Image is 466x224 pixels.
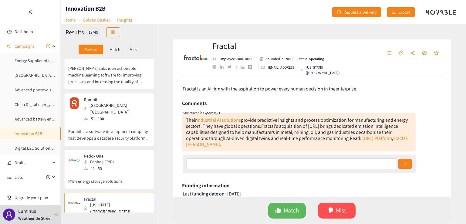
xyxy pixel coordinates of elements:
a: crunchbase [248,65,256,69]
a: Digital B2C Solutions Energy Utilities [15,145,80,151]
div: [GEOGRAPHIC_DATA] ([GEOGRAPHIC_DATA]) [84,102,150,115]
button: redoRequest a Delivery [332,7,381,17]
span: eye [422,51,427,56]
li: Employees [212,56,256,62]
span: Last funding date on: [183,191,226,197]
span: unordered-list [7,175,12,179]
span: Lists [15,171,23,183]
a: Innovation B2B [15,131,42,136]
p: [EMAIL_ADDRESS] [268,65,295,70]
a: Golden Basket [79,15,113,25]
a: google maps [241,65,248,69]
p: MWh energy storage solutions [68,172,150,185]
button: dislikeMiss [318,203,356,219]
span: Drafts [15,157,50,169]
button: share-alt [407,49,418,58]
a: China Digital energy management & grid services [15,102,102,107]
button: table [106,27,120,37]
a: Home [61,15,79,25]
span: double-left [28,10,32,14]
span: plus-circle [46,175,50,179]
span: tag [398,51,403,56]
button: likeMatch [268,203,306,219]
img: Snapshot of the company's website [68,97,80,109]
p: Redox One [84,154,114,158]
span: edit [7,161,12,165]
span: trophy [7,195,12,200]
a: Energy Supplier of the future [15,58,66,63]
div: Read: [350,135,361,141]
a: industrial AI solutions [197,117,241,123]
a: twitter [227,65,235,68]
p: Review [84,47,97,52]
div: [US_STATE] ([GEOGRAPHIC_DATA]) [301,65,341,76]
span: dislike [327,207,333,214]
p: [PERSON_NAME] Labs is an actionable machine learning software for improving processes and increas... [68,59,150,85]
div: [US_STATE] ([GEOGRAPHIC_DATA]) [84,202,150,215]
div: 12 / 49 [87,29,100,36]
button: eye [419,49,430,58]
div: 51 - 100 [84,115,150,122]
h1: Innovation B2B [66,4,106,13]
p: Miss [130,47,137,52]
span: table [111,30,115,35]
button: tag [395,49,406,58]
p: Status: operating [298,56,324,62]
img: Snapshot of the company's website [68,154,80,166]
iframe: Chat Widget [367,158,466,224]
a: Fractal-[PERSON_NAME] [186,135,408,148]
span: star [434,51,439,56]
a: [GEOGRAPHIC_DATA] : High efficiency heat pump systems [15,73,117,78]
p: Employee: 5001-10000 [219,56,253,62]
div: Paphos (CYP) [84,158,117,165]
li: Status [295,56,324,62]
p: Wauthier de Streel [18,215,52,222]
span: download [392,10,396,15]
a: [URL] Platform [362,135,392,141]
a: Insights [113,15,136,25]
p: Rombit [84,97,146,102]
p: Match [110,47,120,52]
span: user [5,211,13,218]
i: Your Novable Expert says [182,110,220,115]
p: Rombit is a software development company that develops a database security platform. [68,122,150,141]
h6: Comments [182,99,207,108]
p: Fractal [84,197,146,202]
button: downloadExport [387,7,415,17]
div: Fractal's acquisition of [URL] brings dedicated emission intelligence capabilities designed to he... [186,123,398,141]
button: star [431,49,442,58]
button: unordered-list [383,49,394,58]
div: Widget de chat [367,158,466,224]
span: Upgrade your plan [15,192,56,204]
div: , [392,135,393,141]
span: Match [284,206,299,215]
p: Luminus [18,207,36,215]
span: redo [337,10,341,15]
a: Advanced photovoltaics & solar integration [15,87,92,93]
span: Request a Delivery [343,9,377,15]
a: facebook [235,65,241,69]
a: Real-time search [15,189,45,195]
span: Fractal is an AI firm with the aspiration to power every human decision in theenterprise. [183,86,357,92]
div: Their provide predictive insights and process optimization for manufacturing and energy sectors. ... [186,117,408,148]
img: Snapshot of the company's website [68,197,80,209]
h2: Fractal [212,40,335,52]
a: Advanced battery energy storage [15,116,74,122]
span: like [275,207,281,214]
li: Founded in year [256,56,295,62]
h6: Funding information [182,181,230,190]
span: Miss [336,206,346,215]
span: Export [398,9,410,15]
div: 11 - 50 [84,165,117,172]
p: Founded in: 2000 [266,56,292,62]
span: sound [7,44,12,48]
span: Campaigns [15,40,35,52]
div: . [220,141,221,148]
span: unordered-list [387,51,391,56]
span: share-alt [410,51,415,56]
a: linkedin [220,65,227,69]
a: website [212,65,220,69]
a: Dashboard [15,29,35,34]
img: Company Logo [184,46,208,70]
span: plus-circle [46,44,50,48]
